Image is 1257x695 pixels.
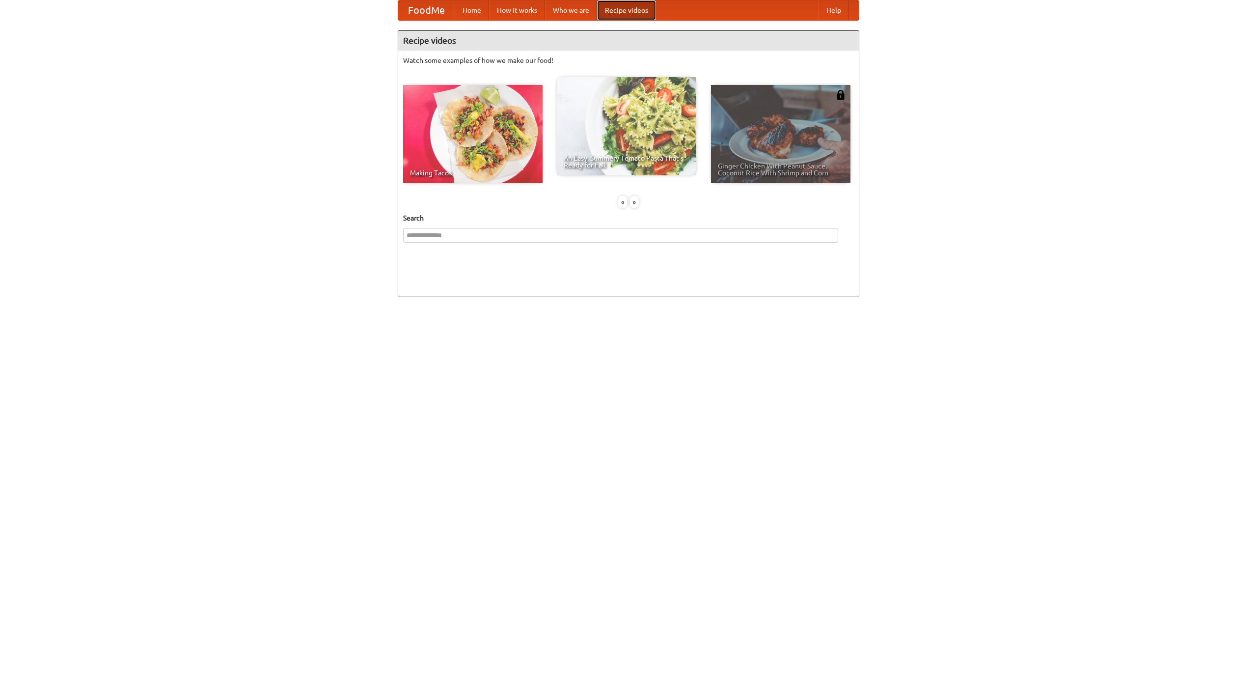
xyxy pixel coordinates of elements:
h5: Search [403,213,854,223]
h4: Recipe videos [398,31,859,51]
span: An Easy, Summery Tomato Pasta That's Ready for Fall [564,155,689,168]
div: « [618,196,627,208]
img: 483408.png [836,90,846,100]
a: Making Tacos [403,85,543,183]
a: FoodMe [398,0,455,20]
div: » [630,196,639,208]
p: Watch some examples of how we make our food! [403,56,854,65]
a: Who we are [545,0,597,20]
a: An Easy, Summery Tomato Pasta That's Ready for Fall [557,77,696,175]
a: Help [819,0,849,20]
a: Recipe videos [597,0,656,20]
span: Making Tacos [410,169,536,176]
a: How it works [489,0,545,20]
a: Home [455,0,489,20]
